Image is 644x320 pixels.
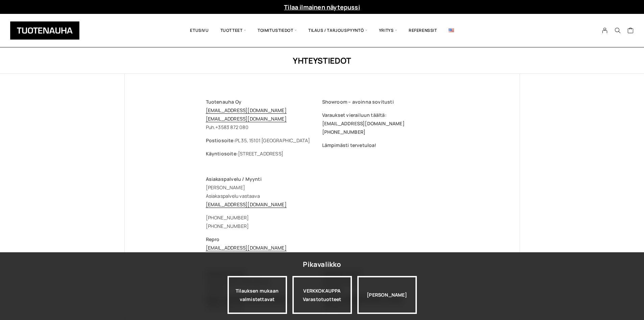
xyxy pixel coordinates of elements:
[10,21,79,40] img: Tuotenauha Oy
[206,176,262,182] strong: Asiakaspalvelu / Myynti
[228,276,287,314] a: Tilauksen mukaan valmistettavat
[292,276,352,314] div: VERKKOKAUPPA Varastotuotteet
[206,236,220,242] strong: Repro
[124,55,520,66] h1: Yhteystiedot
[215,19,252,42] span: Tuotteet
[206,201,287,208] a: [EMAIL_ADDRESS][DOMAIN_NAME]
[303,19,373,42] span: Tilaus / Tarjouspyyntö
[284,3,360,11] a: Tilaa ilmainen näytepussi
[206,136,322,145] p: PL 35, 15101 [GEOGRAPHIC_DATA]
[206,115,287,122] a: [EMAIL_ADDRESS][DOMAIN_NAME]
[252,19,303,42] span: Toimitustiedot
[206,137,235,144] b: Postiosoite:
[598,27,612,34] a: My Account
[322,112,387,118] span: Varaukset vierailuun täältä:
[206,149,322,158] p: [STREET_ADDRESS]
[627,27,634,35] a: Cart
[184,19,214,42] a: Etusivu
[357,276,417,314] div: [PERSON_NAME]
[449,28,454,32] img: English
[303,258,341,271] div: Pikavalikko
[373,19,403,42] span: Yritys
[215,124,226,130] span: +358
[322,120,405,127] span: [EMAIL_ADDRESS][DOMAIN_NAME]
[322,129,366,135] span: [PHONE_NUMBER]
[206,150,238,157] b: Käyntiosoite:
[322,142,377,148] span: Lämpimästi tervetuloa!
[322,99,394,105] span: Showroom – avoinna sovitusti
[403,19,443,42] a: Referenssit
[206,98,322,131] p: Puh. 3 872 080
[206,99,241,105] span: Tuotenauha Oy
[292,276,352,314] a: VERKKOKAUPPAVarastotuotteet
[206,213,438,230] div: [PHONE_NUMBER] [PHONE_NUMBER]
[206,175,438,209] p: [PERSON_NAME] Asiakaspalvelu vastaava
[611,27,624,34] button: Search
[206,107,287,113] a: [EMAIL_ADDRESS][DOMAIN_NAME]
[206,244,287,251] a: [EMAIL_ADDRESS][DOMAIN_NAME]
